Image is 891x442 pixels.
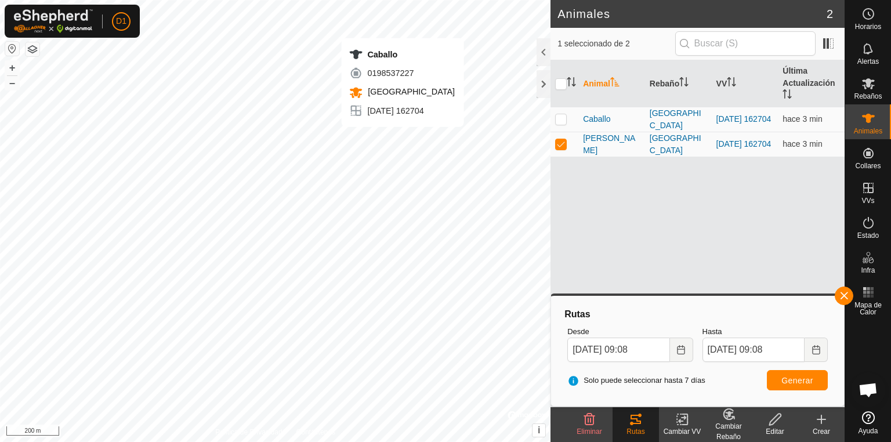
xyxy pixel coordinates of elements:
[645,60,712,107] th: Rebaño
[116,15,126,27] span: D1
[349,104,455,118] div: [DATE] 162704
[727,79,736,88] p-sorticon: Activar para ordenar
[349,66,455,80] div: 0198537227
[296,427,335,437] a: Contáctenos
[5,76,19,90] button: –
[5,42,19,56] button: Restablecer Mapa
[851,372,886,407] div: Chat abierto
[712,60,778,107] th: VV
[855,23,881,30] span: Horarios
[650,107,707,132] div: [GEOGRAPHIC_DATA]
[845,407,891,439] a: Ayuda
[778,60,845,107] th: Última Actualización
[365,87,455,96] span: [GEOGRAPHIC_DATA]
[650,132,707,157] div: [GEOGRAPHIC_DATA]
[567,79,576,88] p-sorticon: Activar para ordenar
[705,421,752,442] div: Cambiar Rebaño
[583,113,610,125] span: Caballo
[583,132,640,157] span: [PERSON_NAME]
[14,9,93,33] img: Logo Gallagher
[857,58,879,65] span: Alertas
[613,426,659,437] div: Rutas
[861,197,874,204] span: VVs
[861,267,875,274] span: Infra
[716,114,772,124] a: [DATE] 162704
[752,426,798,437] div: Editar
[805,338,828,362] button: Choose Date
[716,139,772,148] a: [DATE] 162704
[783,91,792,100] p-sorticon: Activar para ordenar
[854,128,882,135] span: Animales
[798,426,845,437] div: Crear
[857,232,879,239] span: Estado
[533,424,545,437] button: i
[767,370,828,390] button: Generar
[679,79,689,88] p-sorticon: Activar para ordenar
[26,42,39,56] button: Capas del Mapa
[610,79,620,88] p-sorticon: Activar para ordenar
[577,427,602,436] span: Eliminar
[848,302,888,316] span: Mapa de Calor
[538,425,540,435] span: i
[567,326,693,338] label: Desde
[557,7,827,21] h2: Animales
[659,426,705,437] div: Cambiar VV
[215,427,282,437] a: Política de Privacidad
[563,307,832,321] div: Rutas
[859,427,878,434] span: Ayuda
[827,5,833,23] span: 2
[349,48,455,61] div: Caballo
[855,162,881,169] span: Collares
[783,114,822,124] span: 2 oct 2025, 9:04
[578,60,645,107] th: Animal
[781,376,813,385] span: Generar
[557,38,675,50] span: 1 seleccionado de 2
[783,139,822,148] span: 2 oct 2025, 9:04
[5,61,19,75] button: +
[567,375,705,386] span: Solo puede seleccionar hasta 7 días
[670,338,693,362] button: Choose Date
[675,31,816,56] input: Buscar (S)
[702,326,828,338] label: Hasta
[854,93,882,100] span: Rebaños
